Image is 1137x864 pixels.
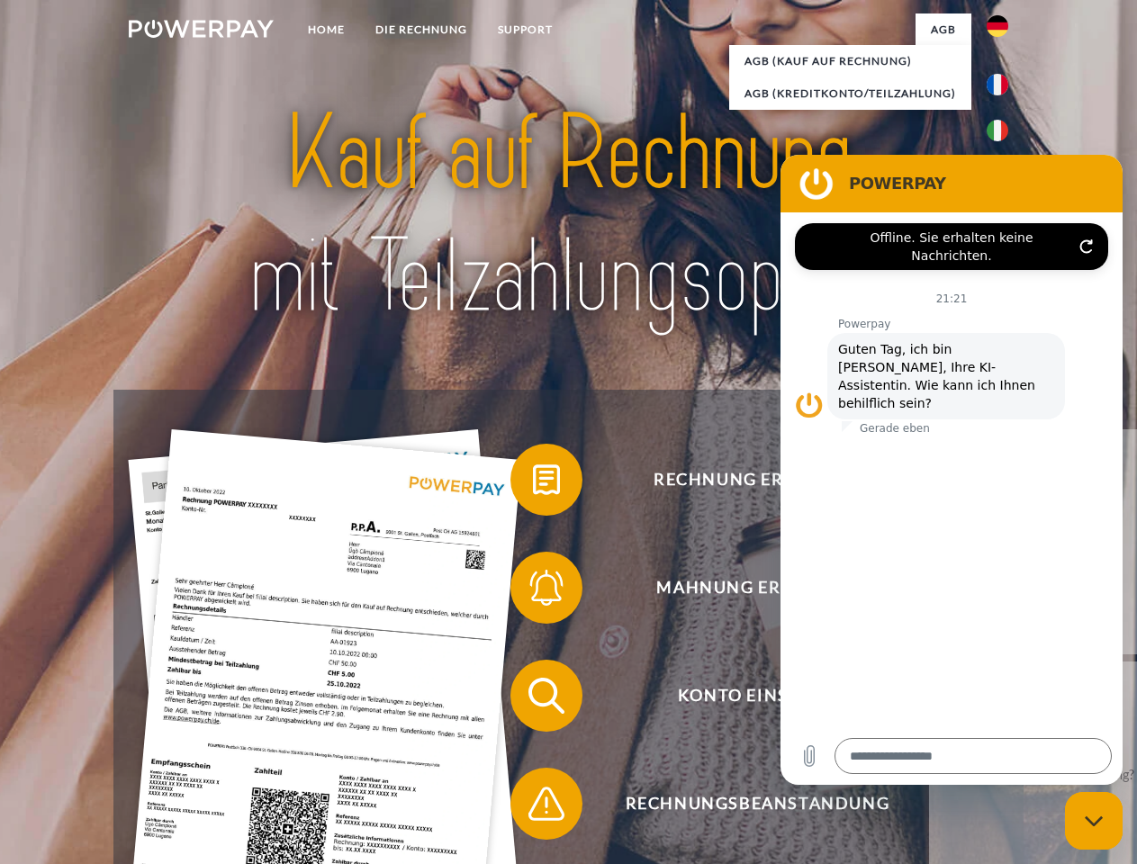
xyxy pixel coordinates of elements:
[360,13,483,46] a: DIE RECHNUNG
[987,120,1008,141] img: it
[1065,792,1123,850] iframe: Schaltfläche zum Öffnen des Messaging-Fensters; Konversation läuft
[510,768,979,840] button: Rechnungsbeanstandung
[537,768,978,840] span: Rechnungsbeanstandung
[129,20,274,38] img: logo-powerpay-white.svg
[537,444,978,516] span: Rechnung erhalten?
[987,15,1008,37] img: de
[729,77,971,110] a: AGB (Kreditkonto/Teilzahlung)
[524,673,569,718] img: qb_search.svg
[916,13,971,46] a: agb
[293,13,360,46] a: Home
[729,45,971,77] a: AGB (Kauf auf Rechnung)
[987,74,1008,95] img: fr
[172,86,965,345] img: title-powerpay_de.svg
[524,781,569,826] img: qb_warning.svg
[510,660,979,732] button: Konto einsehen
[524,565,569,610] img: qb_bell.svg
[510,444,979,516] button: Rechnung erhalten?
[510,552,979,624] button: Mahnung erhalten?
[483,13,568,46] a: SUPPORT
[781,155,1123,785] iframe: Messaging-Fenster
[524,457,569,502] img: qb_bill.svg
[537,660,978,732] span: Konto einsehen
[537,552,978,624] span: Mahnung erhalten?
